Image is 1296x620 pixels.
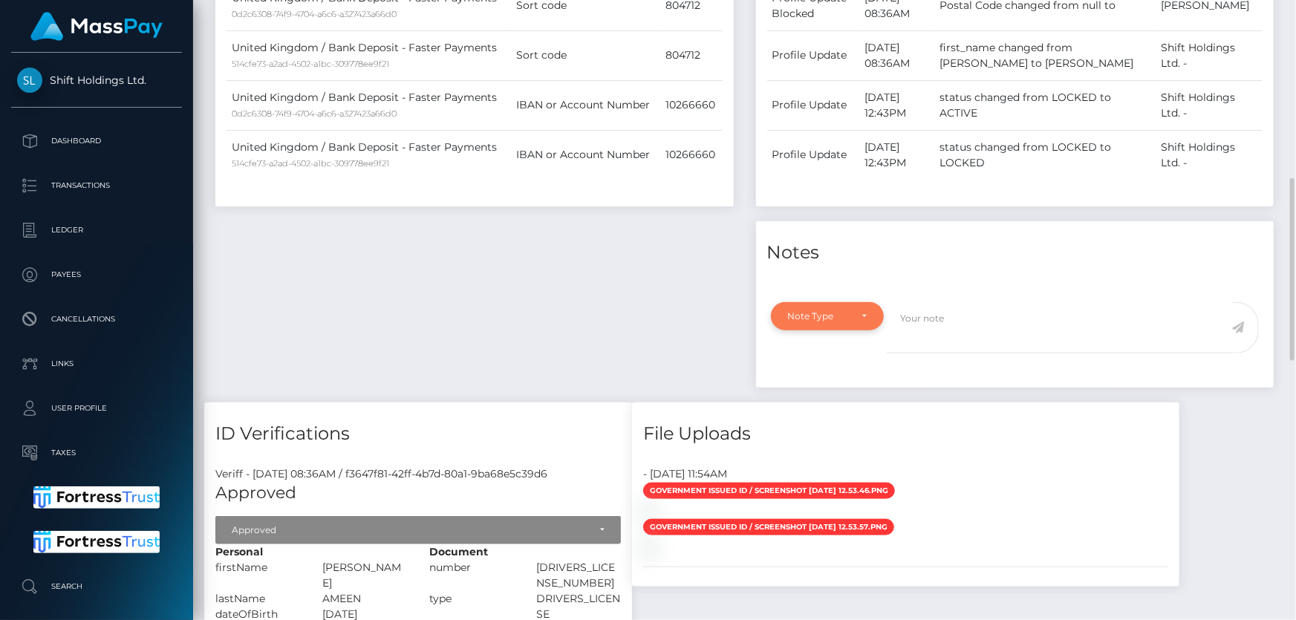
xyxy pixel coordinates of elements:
[227,130,511,180] td: United Kingdom / Bank Deposit - Faster Payments
[643,506,655,518] img: 2b536055-0258-4004-9d65-190bb46c401b
[1156,80,1263,130] td: Shift Holdings Ltd. -
[11,568,182,605] a: Search
[660,130,723,180] td: 10266660
[525,560,632,591] div: [DRIVERS_LICENSE_NUMBER]
[511,30,660,80] td: Sort code
[215,516,621,544] button: Approved
[859,30,934,80] td: [DATE] 08:36AM
[33,531,160,553] img: Fortress Trust
[215,421,621,447] h4: ID Verifications
[311,560,418,591] div: [PERSON_NAME]
[643,483,895,499] span: Government issued ID / Screenshot [DATE] 12.53.46.png
[934,30,1156,80] td: first_name changed from [PERSON_NAME] to [PERSON_NAME]
[859,130,934,180] td: [DATE] 12:43PM
[17,353,176,375] p: Links
[643,542,655,554] img: 0f5c19f2-03d0-41a8-9fea-51941462974a
[232,59,389,69] small: 514cfe73-a2ad-4502-a1bc-309778ee9f21
[17,264,176,286] p: Payees
[215,482,621,505] h5: Approved
[11,212,182,249] a: Ledger
[767,240,1263,266] h4: Notes
[767,30,860,80] td: Profile Update
[17,219,176,241] p: Ledger
[227,30,511,80] td: United Kingdom / Bank Deposit - Faster Payments
[17,575,176,598] p: Search
[17,174,176,197] p: Transactions
[934,130,1156,180] td: status changed from LOCKED to LOCKED
[17,130,176,152] p: Dashboard
[511,80,660,130] td: IBAN or Account Number
[11,167,182,204] a: Transactions
[11,345,182,382] a: Links
[311,591,418,607] div: AMEEN
[1156,130,1263,180] td: Shift Holdings Ltd. -
[11,434,182,471] a: Taxes
[934,80,1156,130] td: status changed from LOCKED to ACTIVE
[232,158,389,169] small: 514cfe73-a2ad-4502-a1bc-309778ee9f21
[511,130,660,180] td: IBAN or Account Number
[17,308,176,330] p: Cancellations
[11,301,182,338] a: Cancellations
[1156,30,1263,80] td: Shift Holdings Ltd. -
[11,390,182,427] a: User Profile
[204,466,632,482] div: Veriff - [DATE] 08:36AM / f3647f81-42ff-4b7d-80a1-9ba68e5c39d6
[660,80,723,130] td: 10266660
[33,486,160,509] img: Fortress Trust
[204,560,311,591] div: firstName
[17,68,42,93] img: Shift Holdings Ltd.
[643,519,894,535] span: Government issued ID / Screenshot [DATE] 12.53.57.png
[767,130,860,180] td: Profile Update
[17,397,176,420] p: User Profile
[11,74,182,87] span: Shift Holdings Ltd.
[11,256,182,293] a: Payees
[429,545,488,558] strong: Document
[232,524,588,536] div: Approved
[30,12,163,41] img: MassPay Logo
[771,302,885,330] button: Note Type
[227,80,511,130] td: United Kingdom / Bank Deposit - Faster Payments
[788,310,850,322] div: Note Type
[859,80,934,130] td: [DATE] 12:43PM
[418,560,525,591] div: number
[204,591,311,607] div: lastName
[232,108,397,119] small: 0d2c6308-74f9-4704-a6c6-a327423a66d0
[632,466,1179,482] div: - [DATE] 11:54AM
[11,123,182,160] a: Dashboard
[660,30,723,80] td: 804712
[215,545,263,558] strong: Personal
[17,442,176,464] p: Taxes
[232,9,397,19] small: 0d2c6308-74f9-4704-a6c6-a327423a66d0
[643,421,1168,447] h4: File Uploads
[767,80,860,130] td: Profile Update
